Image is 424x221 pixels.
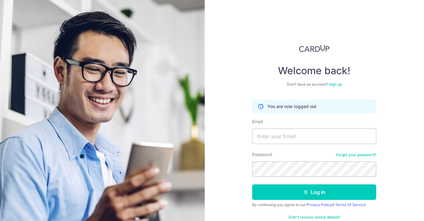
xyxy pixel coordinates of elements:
[252,65,376,77] h4: Welcome back!
[252,202,376,207] div: By continuing you agree to our &
[329,82,342,87] a: Sign up
[252,82,376,87] div: Don’t have an account?
[252,119,263,125] label: Email
[335,202,366,207] a: Terms Of Service
[252,151,272,158] label: Password
[336,152,376,157] a: Forgot your password?
[267,103,316,110] p: You are now logged out
[306,202,332,207] a: Privacy Policy
[252,184,376,200] button: Log in
[299,45,329,52] img: CardUp Logo
[252,129,376,144] input: Enter your Email
[288,215,340,220] a: Didn't receive unlock details?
